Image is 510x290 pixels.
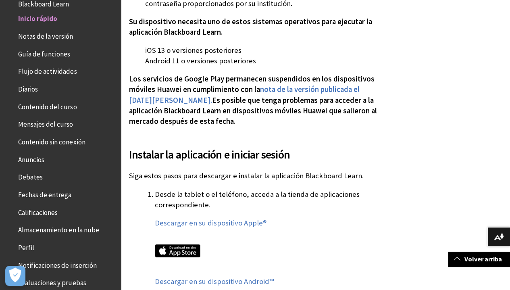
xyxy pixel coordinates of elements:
[18,82,38,93] span: Diarios
[18,206,58,217] span: Calificaciones
[18,135,85,146] span: Contenido sin conexión
[18,188,71,199] span: Fechas de entrega
[129,85,360,104] span: nota de la versión publicada el [DATE][PERSON_NAME].
[18,29,73,40] span: Notas de la versión
[448,252,510,267] a: Volver arriba
[155,277,274,286] a: Descargar en su dispositivo Android™
[18,65,77,76] span: Flujo de actividades
[18,223,99,234] span: Almacenamiento en la nube
[129,74,375,94] span: Los servicios de Google Play permanecen suspendidos en los dispositivos móviles Huawei en cumplim...
[155,218,266,228] a: Descargar en su dispositivo Apple®
[18,259,96,269] span: Notificaciones de inserción
[18,276,86,287] span: Evaluaciones y pruebas
[129,96,377,126] span: Es posible que tenga problemas para acceder a la aplicación Blackboard Learn en dispositivos móvi...
[155,244,200,258] img: Apple App Store
[5,266,25,286] button: Abrir preferencias
[18,118,73,129] span: Mensajes del curso
[129,171,383,181] p: Siga estos pasos para descargar e instalar la aplicación Blackboard Learn.
[129,17,372,37] span: Su dispositivo necesita uno de estos sistemas operativos para ejecutar la aplicación Blackboard L...
[129,85,360,105] a: nota de la versión publicada el [DATE][PERSON_NAME].
[18,171,43,182] span: Debates
[18,12,57,23] span: Inicio rápido
[18,47,70,58] span: Guía de funciones
[155,189,383,210] p: Desde la tablet o el teléfono, acceda a la tienda de aplicaciones correspondiente.
[18,100,77,111] span: Contenido del curso
[18,153,44,164] span: Anuncios
[18,241,34,252] span: Perfil
[129,136,383,163] h2: Instalar la aplicación e iniciar sesión
[129,45,383,66] p: iOS 13 o versiones posteriores Android 11 o versiones posteriores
